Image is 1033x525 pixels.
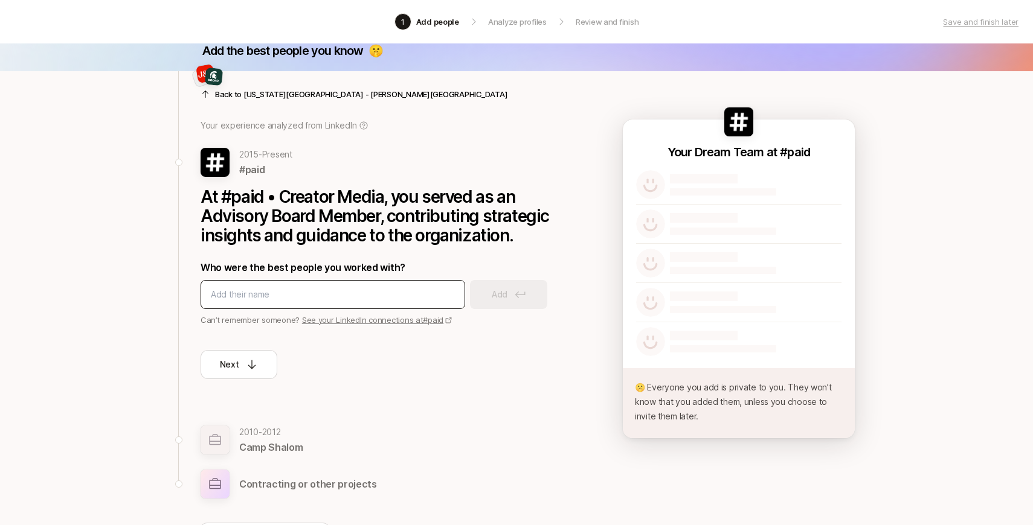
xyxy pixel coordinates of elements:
p: 🤫 Everyone you add is private to you. They won’t know that you added them, unless you choose to i... [635,380,843,424]
p: Your Dream Team at [668,144,777,161]
img: default-avatar.svg [636,288,665,317]
p: #paid [239,162,292,177]
p: Review and finish [576,16,639,28]
button: Next [201,350,277,379]
p: At #paid • Creator Media, you served as an Advisory Board Member, contributing strategic insights... [201,187,563,245]
img: empty-company-logo.svg [201,425,230,454]
p: 1 [401,16,405,28]
p: Back to [US_STATE][GEOGRAPHIC_DATA] - [PERSON_NAME][GEOGRAPHIC_DATA] [215,88,507,100]
img: other-company-logo.svg [201,469,230,498]
p: Add people [416,16,459,28]
p: #paid [780,144,810,161]
p: Can’t remember someone? [201,314,563,326]
p: Add the best people you know [202,42,364,59]
p: Who were the best people you worked with? [201,259,563,275]
img: a31c910d_35ca_43cb_b997_193a1dc0f8f0.jpg [201,148,230,177]
input: Add their name [211,287,455,302]
p: Contracting or other projects [239,476,377,492]
p: Next [220,357,239,372]
img: da2677fe_9b1a_4b74_83b1_14352e417a0b.jpg [205,68,224,86]
p: Camp Shalom [239,439,303,455]
img: default-avatar.svg [636,327,665,356]
p: 2010 - 2012 [239,425,303,439]
a: See your LinkedIn connections at#paid [302,315,452,325]
p: Your experience analyzed from LinkedIn [201,118,356,133]
p: Analyze profiles [488,16,547,28]
img: default-avatar.svg [636,249,665,278]
img: a31c910d_35ca_43cb_b997_193a1dc0f8f0.jpg [724,107,753,136]
img: default-avatar.svg [636,170,665,199]
img: default-avatar.svg [636,209,665,238]
p: 🤫 [368,42,383,59]
p: Save and finish later [943,16,1019,28]
p: 2015 - Present [239,147,292,162]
